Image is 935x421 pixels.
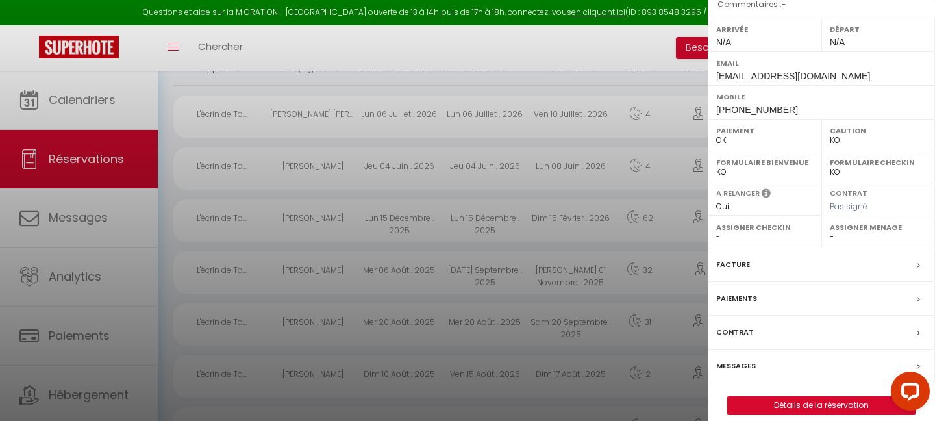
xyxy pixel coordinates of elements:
i: Sélectionner OUI si vous souhaiter envoyer les séquences de messages post-checkout [762,188,771,202]
label: Email [716,57,927,70]
label: Mobile [716,90,927,103]
a: Détails de la réservation [728,397,915,414]
span: [PHONE_NUMBER] [716,105,798,115]
button: Détails de la réservation [727,396,916,415]
label: Paiements [716,292,757,305]
span: Pas signé [830,201,867,212]
label: Assigner Menage [830,221,927,234]
label: Formulaire Checkin [830,156,927,169]
label: Assigner Checkin [716,221,813,234]
span: N/A [716,37,731,47]
label: Messages [716,359,756,373]
iframe: LiveChat chat widget [880,366,935,421]
label: Contrat [716,325,754,339]
span: N/A [830,37,845,47]
label: Formulaire Bienvenue [716,156,813,169]
label: Paiement [716,124,813,137]
label: Départ [830,23,927,36]
label: Contrat [830,188,867,196]
label: A relancer [716,188,760,199]
label: Arrivée [716,23,813,36]
span: [EMAIL_ADDRESS][DOMAIN_NAME] [716,71,870,81]
label: Caution [830,124,927,137]
label: Facture [716,258,750,272]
